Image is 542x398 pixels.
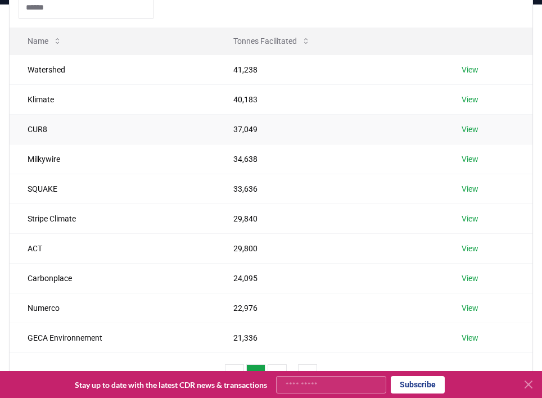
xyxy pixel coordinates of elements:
[10,144,215,174] td: Milkywire
[10,323,215,352] td: GECA Environnement
[298,364,317,387] button: 6
[10,55,215,84] td: Watershed
[462,153,478,165] a: View
[215,323,444,352] td: 21,336
[10,293,215,323] td: Numerco
[462,64,478,75] a: View
[215,114,444,144] td: 37,049
[215,293,444,323] td: 22,976
[462,302,478,314] a: View
[268,364,287,387] button: 3
[462,124,478,135] a: View
[10,233,215,263] td: ACT
[462,213,478,224] a: View
[19,30,71,52] button: Name
[10,263,215,293] td: Carbonplace
[10,114,215,144] td: CUR8
[225,364,244,387] button: 1
[215,84,444,114] td: 40,183
[246,364,265,387] button: 2
[319,364,338,387] button: next page
[462,243,478,254] a: View
[215,144,444,174] td: 34,638
[462,183,478,195] a: View
[462,332,478,343] a: View
[462,94,478,105] a: View
[215,55,444,84] td: 41,238
[215,233,444,263] td: 29,800
[10,174,215,203] td: SQUAKE
[10,203,215,233] td: Stripe Climate
[10,84,215,114] td: Klimate
[224,30,319,52] button: Tonnes Facilitated
[462,273,478,284] a: View
[204,364,223,387] button: previous page
[215,174,444,203] td: 33,636
[215,263,444,293] td: 24,095
[215,203,444,233] td: 29,840
[289,369,296,382] li: ...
